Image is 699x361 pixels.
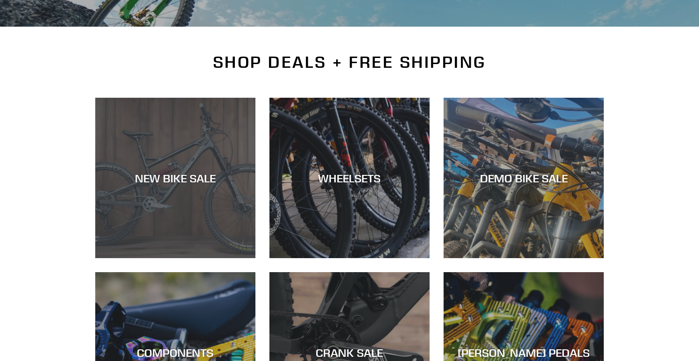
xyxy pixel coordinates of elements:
div: NEW BIKE SALE [95,171,255,185]
div: WHEELSETS [269,171,430,185]
a: DEMO BIKE SALE [444,98,604,258]
div: CRANK SALE [269,346,430,360]
div: [PERSON_NAME] PEDALS [444,346,604,360]
a: WHEELSETS [269,98,430,258]
div: COMPONENTS [95,346,255,360]
div: DEMO BIKE SALE [444,171,604,185]
h2: SHOP DEALS + FREE SHIPPING [95,52,604,72]
a: NEW BIKE SALE [95,98,255,258]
